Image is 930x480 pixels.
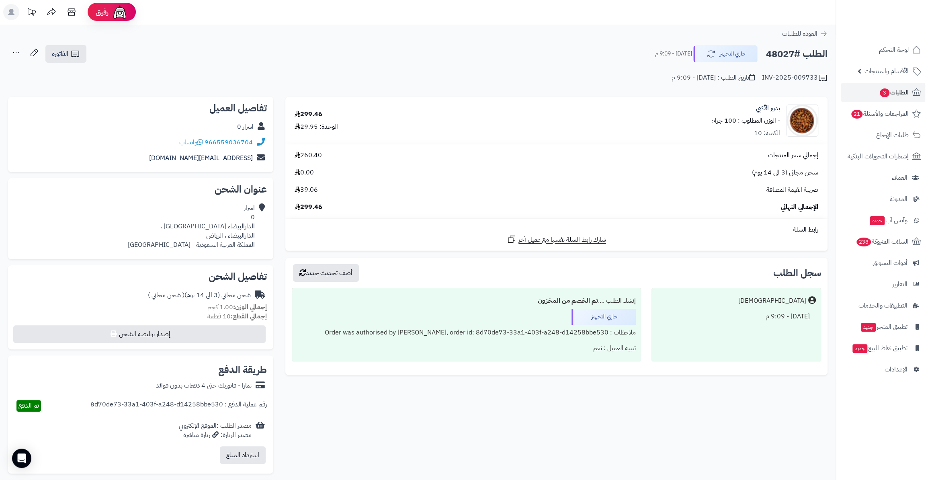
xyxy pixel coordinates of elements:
a: شارك رابط السلة نفسها مع عميل آخر [507,234,606,244]
span: 238 [856,238,871,246]
small: - الوزن المطلوب : 100 جرام [711,116,780,125]
span: ( شحن مجاني ) [148,290,184,300]
div: [DATE] - 9:09 م [657,309,816,324]
div: الوحدة: 29.95 [295,122,338,131]
span: 0.00 [295,168,314,177]
span: الفاتورة [52,49,68,59]
a: أدوات التسويق [841,253,925,273]
span: الإجمالي النهائي [781,203,818,212]
span: 39.06 [295,185,318,195]
span: الأقسام والمنتجات [864,66,909,77]
a: التقارير [841,275,925,294]
h3: سجل الطلب [773,268,821,278]
div: تنبيه العميل : نعم [297,341,636,356]
div: [DEMOGRAPHIC_DATA] [738,296,806,306]
span: السلات المتروكة [856,236,909,247]
div: رابط السلة [289,225,824,234]
div: INV-2025-009733 [762,73,828,83]
button: إصدار بوليصة الشحن [13,325,266,343]
small: [DATE] - 9:09 م [655,50,692,58]
span: جديد [870,216,885,225]
span: رفيق [96,7,109,17]
div: تمارا - فاتورتك حتى 4 دفعات بدون فوائد [156,381,252,390]
span: طلبات الإرجاع [876,129,909,141]
a: الطلبات3 [841,83,925,102]
span: تطبيق المتجر [860,321,907,332]
a: التطبيقات والخدمات [841,296,925,315]
a: المدونة [841,189,925,209]
img: 1678049915-Akpi%20Seeds-90x90.jpg [787,105,818,137]
div: إنشاء الطلب .... [297,293,636,309]
img: ai-face.png [112,4,128,20]
span: شارك رابط السلة نفسها مع عميل آخر [518,235,606,244]
a: العملاء [841,168,925,187]
div: تاريخ الطلب : [DATE] - 9:09 م [672,73,755,82]
h2: الطلب #48027 [766,46,828,62]
a: [EMAIL_ADDRESS][DOMAIN_NAME] [149,153,253,163]
div: اسرار 0 الدارالبيضاء [GEOGRAPHIC_DATA] ، الدارالبيضاء ، الرياض المملكة العربية السعودية - [GEOGRA... [128,203,255,249]
div: ملاحظات : Order was authorised by [PERSON_NAME], order id: 8d70de73-33a1-403f-a248-d14258bbe530 [297,325,636,341]
span: العودة للطلبات [782,29,817,39]
span: التقارير [892,279,907,290]
div: الكمية: 10 [754,129,780,138]
div: Open Intercom Messenger [12,449,31,468]
span: التطبيقات والخدمات [858,300,907,311]
span: تم الدفع [18,401,39,410]
a: إشعارات التحويلات البنكية [841,147,925,166]
small: 10 قطعة [207,312,267,321]
div: مصدر الزيارة: زيارة مباشرة [179,431,252,440]
h2: تفاصيل العميل [14,103,267,113]
span: شحن مجاني (3 الى 14 يوم) [752,168,818,177]
a: تطبيق نقاط البيعجديد [841,338,925,358]
span: جديد [852,344,867,353]
span: إجمالي سعر المنتجات [768,151,818,160]
strong: إجمالي القطع: [231,312,267,321]
a: المراجعات والأسئلة21 [841,104,925,123]
a: واتساب [179,137,203,147]
a: العودة للطلبات [782,29,828,39]
button: أضف تحديث جديد [293,264,359,282]
h2: طريقة الدفع [218,365,267,375]
span: أدوات التسويق [873,257,907,269]
b: تم الخصم من المخزون [538,296,598,306]
span: الإعدادات [885,364,907,375]
a: الإعدادات [841,360,925,379]
a: طلبات الإرجاع [841,125,925,145]
span: لوحة التحكم [879,44,909,55]
span: 21 [851,110,862,119]
a: تحديثات المنصة [21,4,41,22]
span: جديد [861,323,876,332]
span: 260.40 [295,151,322,160]
a: الفاتورة [45,45,86,63]
span: العملاء [892,172,907,183]
div: 299.46 [295,110,322,119]
span: المراجعات والأسئلة [850,108,909,119]
button: جاري التجهيز [693,45,758,62]
span: ضريبة القيمة المضافة [766,185,818,195]
a: اسرار 0 [237,122,254,131]
div: جاري التجهيز [572,309,636,325]
a: وآتس آبجديد [841,211,925,230]
span: تطبيق نقاط البيع [852,343,907,354]
a: بذور الأكبي [756,104,780,113]
a: لوحة التحكم [841,40,925,59]
h2: تفاصيل الشحن [14,272,267,281]
span: 299.46 [295,203,322,212]
span: وآتس آب [869,215,907,226]
span: المدونة [890,193,907,205]
div: رقم عملية الدفع : 8d70de73-33a1-403f-a248-d14258bbe530 [90,400,267,412]
img: logo-2.png [875,23,922,39]
strong: إجمالي الوزن: [233,302,267,312]
span: 3 [880,88,889,97]
a: السلات المتروكة238 [841,232,925,251]
div: شحن مجاني (3 الى 14 يوم) [148,291,251,300]
h2: عنوان الشحن [14,185,267,194]
div: مصدر الطلب :الموقع الإلكتروني [179,421,252,440]
a: 966559036704 [205,137,253,147]
a: تطبيق المتجرجديد [841,317,925,336]
button: استرداد المبلغ [220,446,266,464]
span: إشعارات التحويلات البنكية [848,151,909,162]
small: 1.00 كجم [207,302,267,312]
span: الطلبات [879,87,909,98]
